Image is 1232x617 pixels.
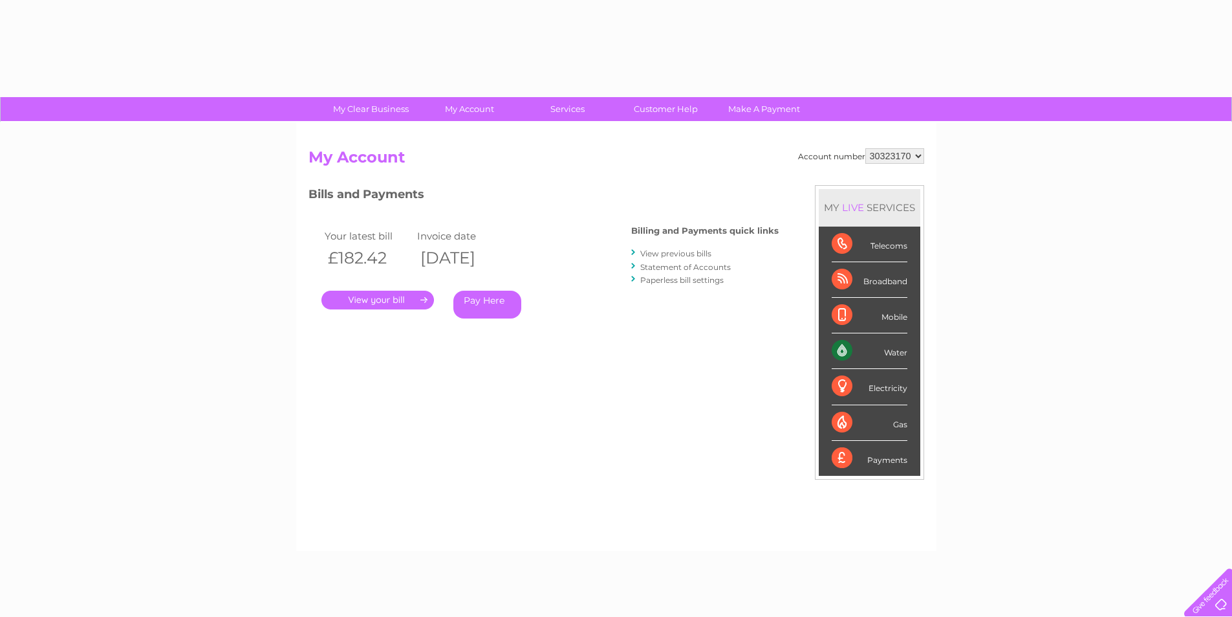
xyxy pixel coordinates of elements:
[453,291,521,319] a: Pay Here
[321,291,434,309] a: .
[832,227,907,262] div: Telecoms
[832,333,907,369] div: Water
[711,97,817,121] a: Make A Payment
[798,148,924,164] div: Account number
[640,275,724,285] a: Paperless bill settings
[414,245,507,271] th: [DATE]
[414,227,507,245] td: Invoice date
[640,249,711,258] a: View previous bills
[612,97,719,121] a: Customer Help
[318,97,424,121] a: My Clear Business
[832,262,907,298] div: Broadband
[839,201,867,214] div: LIVE
[308,148,924,173] h2: My Account
[832,405,907,441] div: Gas
[832,298,907,333] div: Mobile
[631,226,779,236] h4: Billing and Payments quick links
[308,185,779,208] h3: Bills and Payments
[819,189,920,226] div: MY SERVICES
[514,97,621,121] a: Services
[640,262,731,272] a: Statement of Accounts
[416,97,523,121] a: My Account
[832,369,907,405] div: Electricity
[321,227,415,245] td: Your latest bill
[832,441,907,476] div: Payments
[321,245,415,271] th: £182.42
